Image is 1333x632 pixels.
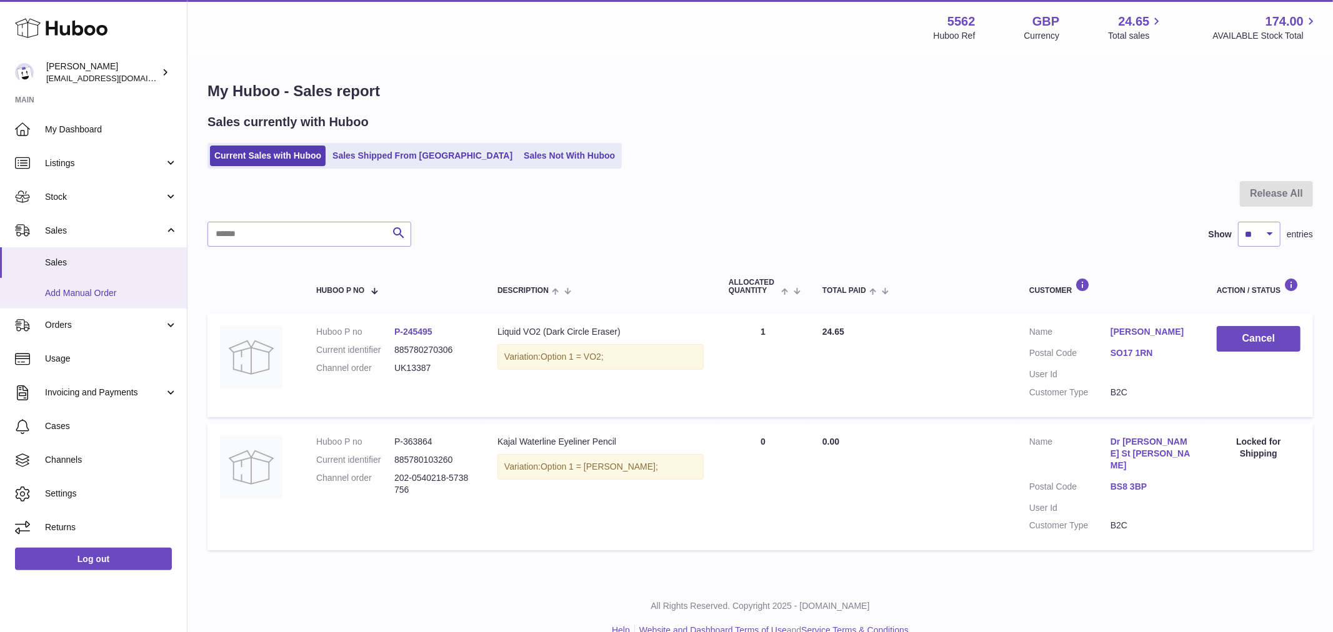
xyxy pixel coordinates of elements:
[497,344,704,370] div: Variation:
[316,362,394,374] dt: Channel order
[45,521,177,533] span: Returns
[497,326,704,338] div: Liquid VO2 (Dark Circle Eraser)
[1111,481,1192,493] a: BS8 3BP
[45,191,164,203] span: Stock
[1029,387,1111,398] dt: Customer Type
[1108,30,1164,42] span: Total sales
[45,287,177,299] span: Add Manual Order
[316,472,394,496] dt: Channel order
[15,63,34,82] img: internalAdmin-5562@internal.huboo.com
[394,436,472,448] dd: P-363864
[716,314,810,417] td: 1
[1029,347,1111,362] dt: Postal Code
[497,454,704,480] div: Variation:
[1029,436,1111,475] dt: Name
[316,454,394,466] dt: Current identifier
[1024,30,1060,42] div: Currency
[316,344,394,356] dt: Current identifier
[46,61,159,84] div: [PERSON_NAME]
[1029,278,1192,295] div: Customer
[497,436,704,448] div: Kajal Waterline Eyeliner Pencil
[45,454,177,466] span: Channels
[1217,436,1301,460] div: Locked for Shipping
[1111,436,1192,472] a: Dr [PERSON_NAME] St [PERSON_NAME]
[1209,229,1232,240] label: Show
[220,436,282,498] img: no-photo.jpg
[220,326,282,388] img: no-photo.jpg
[519,146,619,166] a: Sales Not With Huboo
[1029,502,1111,514] dt: User Id
[947,13,976,30] strong: 5562
[1108,13,1164,42] a: 24.65 Total sales
[394,454,472,466] dd: 885780103260
[716,423,810,550] td: 0
[45,387,164,398] span: Invoicing and Payments
[45,420,177,432] span: Cases
[1029,326,1111,341] dt: Name
[394,362,472,374] dd: UK13387
[316,436,394,448] dt: Huboo P no
[45,319,164,331] span: Orders
[1217,278,1301,295] div: Action / Status
[822,327,844,337] span: 24.65
[197,600,1323,612] p: All Rights Reserved. Copyright 2025 - [DOMAIN_NAME]
[45,257,177,269] span: Sales
[1212,30,1318,42] span: AVAILABLE Stock Total
[394,344,472,356] dd: 885780270306
[1118,13,1149,30] span: 24.65
[394,327,432,337] a: P-245495
[1111,520,1192,531] dd: B2C
[1029,520,1111,531] dt: Customer Type
[328,146,517,166] a: Sales Shipped From [GEOGRAPHIC_DATA]
[1032,13,1059,30] strong: GBP
[316,326,394,338] dt: Huboo P no
[1217,326,1301,352] button: Cancel
[1029,368,1111,380] dt: User Id
[207,81,1313,101] h1: My Huboo - Sales report
[394,472,472,496] dd: 202-0540218-5738756
[210,146,326,166] a: Current Sales with Huboo
[316,287,364,295] span: Huboo P no
[45,488,177,500] span: Settings
[729,279,778,295] span: ALLOCATED Quantity
[1111,387,1192,398] dd: B2C
[1029,481,1111,496] dt: Postal Code
[934,30,976,42] div: Huboo Ref
[822,437,839,447] span: 0.00
[497,287,549,295] span: Description
[822,287,866,295] span: Total paid
[46,73,184,83] span: [EMAIL_ADDRESS][DOMAIN_NAME]
[45,157,164,169] span: Listings
[1111,326,1192,338] a: [PERSON_NAME]
[1287,229,1313,240] span: entries
[541,352,604,362] span: Option 1 = VO2;
[45,353,177,365] span: Usage
[541,462,658,472] span: Option 1 = [PERSON_NAME];
[1212,13,1318,42] a: 174.00 AVAILABLE Stock Total
[45,124,177,136] span: My Dashboard
[207,114,369,131] h2: Sales currently with Huboo
[1266,13,1304,30] span: 174.00
[15,548,172,570] a: Log out
[45,225,164,237] span: Sales
[1111,347,1192,359] a: SO17 1RN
